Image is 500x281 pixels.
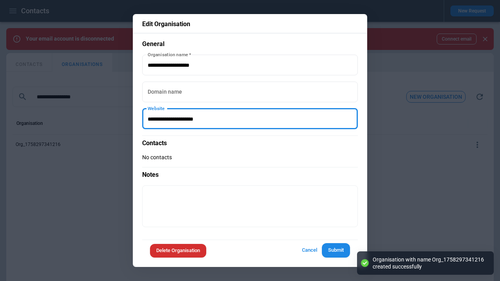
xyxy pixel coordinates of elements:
button: Cancel [297,243,322,258]
label: Website [148,105,165,112]
p: No contacts [142,154,358,161]
p: Notes [142,167,358,179]
p: Contacts [142,135,358,148]
button: Submit [322,243,350,258]
button: Delete Organisation [150,244,206,258]
div: Organisation with name Org_1758297341216 created successfully [373,256,486,270]
p: Edit Organisation [142,20,358,28]
label: Organisation name [148,51,191,58]
p: General [142,40,358,48]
